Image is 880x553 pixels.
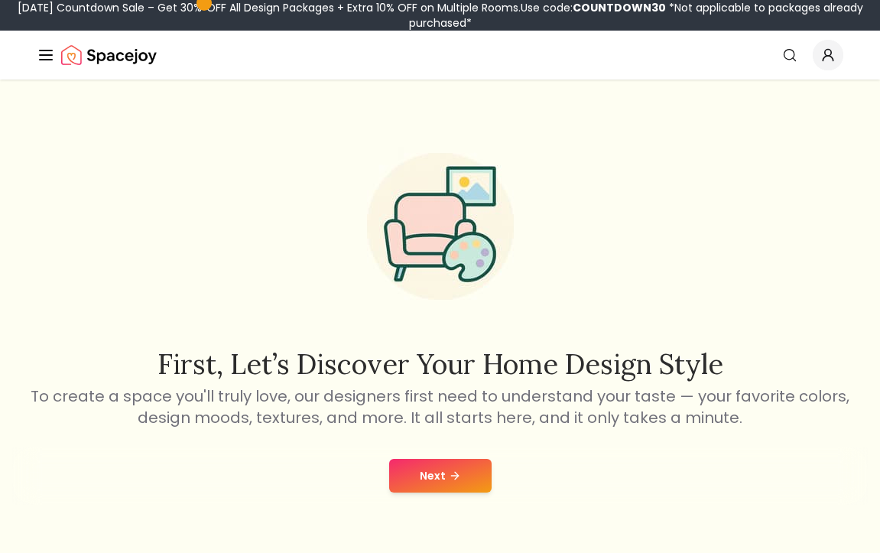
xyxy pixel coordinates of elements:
p: To create a space you'll truly love, our designers first need to understand your taste — your fav... [12,385,868,428]
h2: First, let’s discover your home design style [12,349,868,379]
img: Start Style Quiz Illustration [343,128,538,324]
a: Spacejoy [61,40,157,70]
img: Spacejoy Logo [61,40,157,70]
button: Next [389,459,492,493]
nav: Global [37,31,843,80]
